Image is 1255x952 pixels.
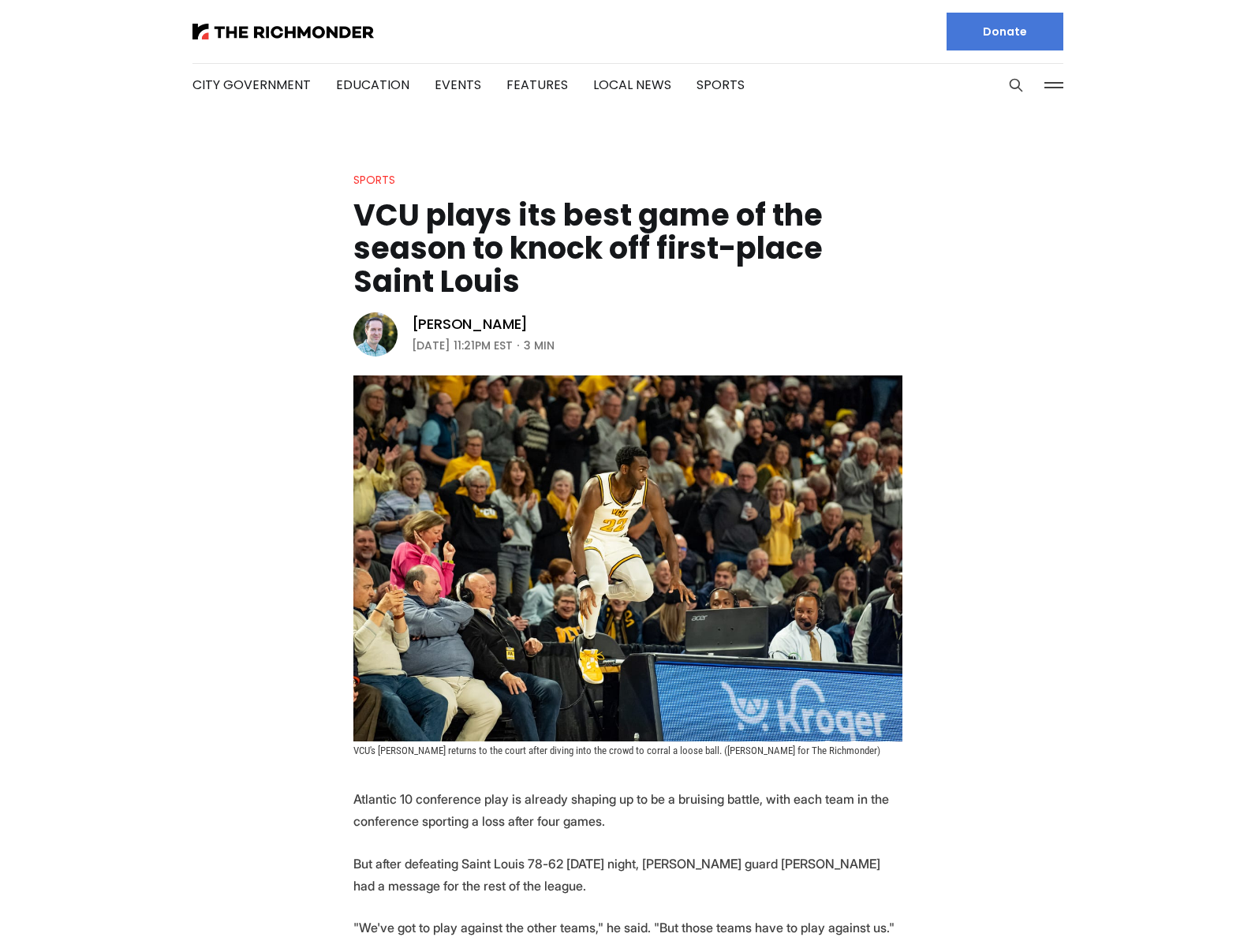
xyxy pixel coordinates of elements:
[192,24,374,39] img: The Richmonder
[353,375,902,741] img: VCU plays its best game of the season to knock off first-place Saint Louis
[524,336,555,355] span: 3 min
[412,336,513,355] time: [DATE] 11:21PM EST
[412,315,529,334] a: [PERSON_NAME]
[336,76,409,94] a: Education
[1004,73,1028,97] button: Search this site
[353,917,902,939] p: "We've got to play against the other teams," he said. "But those teams have to play against us."
[353,745,880,756] span: VCU's [PERSON_NAME] returns to the court after diving into the crowd to corral a loose ball. ([PE...
[353,312,398,357] img: Michael Phillips
[353,853,902,897] p: But after defeating Saint Louis 78-62 [DATE] night, [PERSON_NAME] guard [PERSON_NAME] had a messa...
[435,76,481,94] a: Events
[947,13,1063,50] a: Donate
[506,76,568,94] a: Features
[353,199,902,298] h1: VCU plays its best game of the season to knock off first-place Saint Louis
[353,788,902,832] p: Atlantic 10 conference play is already shaping up to be a bruising battle, with each team in the ...
[353,172,395,188] a: Sports
[593,76,671,94] a: Local News
[697,76,745,94] a: Sports
[192,76,311,94] a: City Government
